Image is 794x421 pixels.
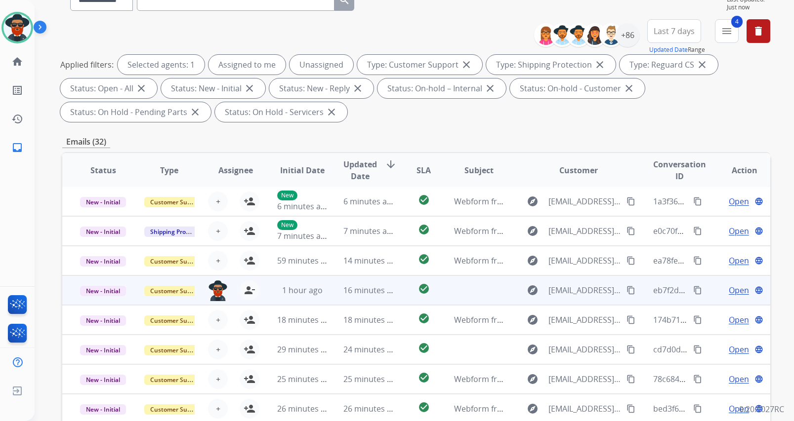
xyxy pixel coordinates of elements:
span: Open [729,314,749,326]
mat-icon: explore [527,195,539,207]
mat-icon: explore [527,373,539,385]
mat-icon: person_add [244,373,255,385]
span: 18 minutes ago [343,314,401,325]
mat-icon: person_add [244,195,255,207]
span: Open [729,373,749,385]
mat-icon: check_circle [418,224,430,235]
span: Shipping Protection [144,227,212,237]
span: New - Initial [80,197,126,207]
span: Open [729,255,749,267]
mat-icon: close [244,82,255,94]
span: + [216,314,220,326]
span: 29 minutes ago [277,344,334,355]
mat-icon: language [754,227,763,235]
span: Webform from [EMAIL_ADDRESS][DOMAIN_NAME] on [DATE] [454,196,678,207]
mat-icon: language [754,315,763,324]
span: Status [90,164,116,176]
mat-icon: language [754,375,763,383]
button: Last 7 days [647,19,701,43]
mat-icon: check_circle [418,312,430,324]
mat-icon: delete [752,25,764,37]
div: Status: On Hold - Servicers [215,102,347,122]
mat-icon: content_copy [627,286,635,295]
span: [EMAIL_ADDRESS][DOMAIN_NAME] [548,195,622,207]
mat-icon: language [754,286,763,295]
img: avatar [3,14,31,41]
mat-icon: language [754,256,763,265]
span: New - Initial [80,315,126,326]
span: New - Initial [80,345,126,355]
mat-icon: check_circle [418,342,430,354]
mat-icon: check_circle [418,253,430,265]
span: 7 minutes ago [277,230,330,241]
mat-icon: language [754,197,763,206]
th: Action [704,153,770,188]
mat-icon: person_add [244,255,255,267]
mat-icon: list_alt [11,84,23,96]
span: + [216,373,220,385]
span: Webform from [EMAIL_ADDRESS][DOMAIN_NAME] on [DATE] [454,374,678,384]
mat-icon: explore [527,344,539,355]
span: Webform from [EMAIL_ADDRESS][DOMAIN_NAME] on [DATE] [454,403,678,414]
mat-icon: content_copy [627,256,635,265]
mat-icon: home [11,56,23,68]
span: [EMAIL_ADDRESS][DOMAIN_NAME] [548,314,622,326]
mat-icon: check_circle [418,194,430,206]
span: + [216,225,220,237]
div: Selected agents: 1 [118,55,205,75]
p: New [277,220,297,230]
button: + [208,310,228,330]
span: [EMAIL_ADDRESS][DOMAIN_NAME] [548,225,622,237]
span: New - Initial [80,227,126,237]
mat-icon: content_copy [693,315,702,324]
div: Type: Shipping Protection [486,55,616,75]
mat-icon: explore [527,314,539,326]
span: Customer Support [144,375,209,385]
span: Initial Date [280,164,325,176]
mat-icon: arrow_downward [385,158,397,170]
mat-icon: check_circle [418,372,430,383]
p: New [277,191,297,200]
div: Status: On-hold - Customer [510,78,645,98]
span: 24 minutes ago [343,344,401,355]
span: Open [729,344,749,355]
mat-icon: content_copy [693,197,702,206]
mat-icon: close [484,82,496,94]
span: 6 minutes ago [277,201,330,212]
span: [EMAIL_ADDRESS][DOMAIN_NAME] [548,284,622,296]
span: + [216,403,220,415]
mat-icon: explore [527,255,539,267]
span: Type [160,164,178,176]
div: Status: New - Reply [269,78,374,98]
span: [EMAIL_ADDRESS][DOMAIN_NAME] [548,403,622,415]
mat-icon: check_circle [418,401,430,413]
mat-icon: close [189,106,201,118]
span: [EMAIL_ADDRESS][DOMAIN_NAME] [548,344,622,355]
span: [EMAIL_ADDRESS][DOMAIN_NAME] [548,373,622,385]
span: Open [729,195,749,207]
span: 7 minutes ago [343,226,396,236]
p: Applied filters: [60,59,114,71]
span: 25 minutes ago [277,374,334,384]
button: 4 [715,19,739,43]
span: New - Initial [80,404,126,415]
mat-icon: explore [527,225,539,237]
span: Conversation ID [653,158,706,182]
mat-icon: person_add [244,344,255,355]
span: 14 minutes ago [343,255,401,266]
mat-icon: person_add [244,314,255,326]
span: 26 minutes ago [277,403,334,414]
mat-icon: close [460,59,472,71]
mat-icon: content_copy [627,375,635,383]
mat-icon: language [754,345,763,354]
span: SLA [417,164,431,176]
div: Status: Open - All [60,78,157,98]
p: 0.20.1027RC [739,403,784,415]
p: Emails (32) [62,136,110,148]
span: + [216,195,220,207]
span: Updated Date [343,158,377,182]
div: Status: New - Initial [161,78,265,98]
button: + [208,251,228,270]
span: + [216,255,220,267]
span: 26 minutes ago [343,403,401,414]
